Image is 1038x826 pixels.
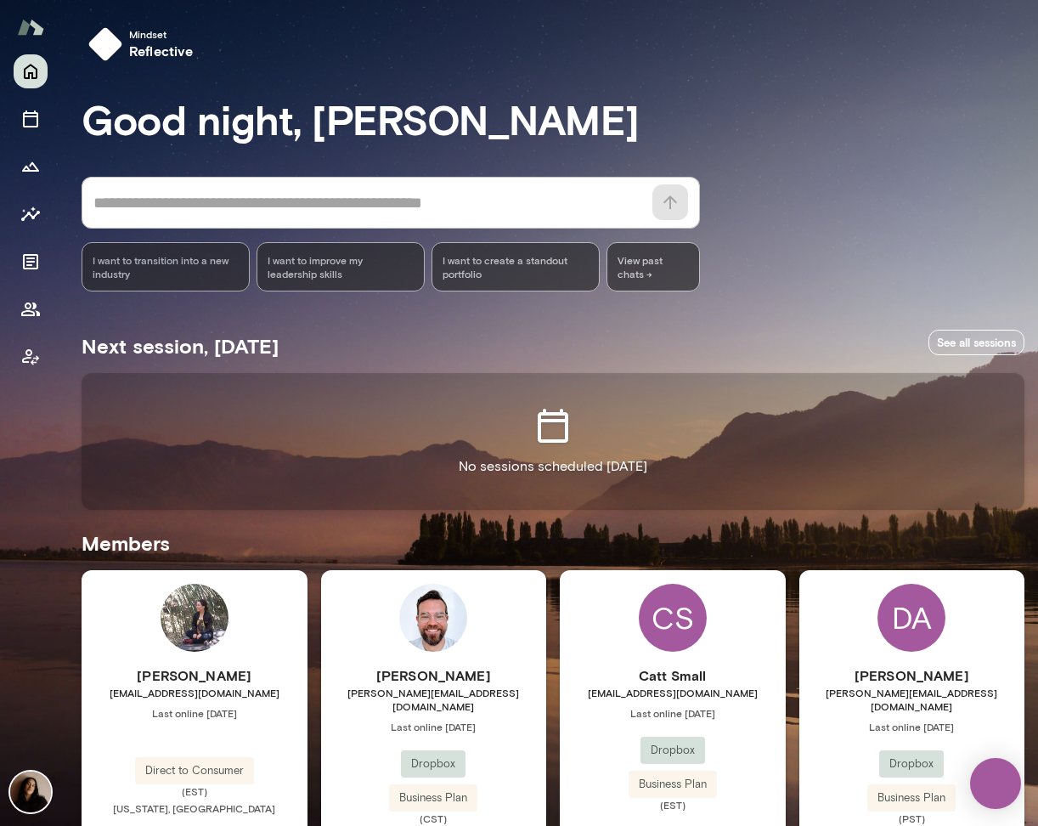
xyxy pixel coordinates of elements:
img: Jenesis M Gallego [161,584,228,652]
span: Dropbox [640,742,705,759]
button: Documents [14,245,48,279]
img: mindset [88,27,122,61]
span: [EMAIL_ADDRESS][DOMAIN_NAME] [560,686,786,699]
button: Growth Plan [14,150,48,184]
span: I want to create a standout portfolio [443,253,589,280]
span: Dropbox [401,755,465,772]
span: (PST) [799,812,1025,825]
button: Sessions [14,102,48,136]
img: Fiona Nodar [10,772,51,812]
div: CS [639,584,707,652]
div: DA [877,584,945,652]
span: Business Plan [389,789,477,806]
div: I want to improve my leadership skills [257,242,425,291]
span: (CST) [321,812,547,825]
span: Last online [DATE] [321,720,547,733]
a: See all sessions [928,330,1024,356]
h3: Good night, [PERSON_NAME] [82,95,1024,143]
div: I want to transition into a new industry [82,242,250,291]
span: [EMAIL_ADDRESS][DOMAIN_NAME] [82,686,307,699]
span: I want to improve my leadership skills [268,253,414,280]
span: I want to transition into a new industry [93,253,239,280]
h6: [PERSON_NAME] [799,665,1025,686]
span: [US_STATE], [GEOGRAPHIC_DATA] [113,802,275,814]
span: [PERSON_NAME][EMAIL_ADDRESS][DOMAIN_NAME] [799,686,1025,713]
button: Members [14,292,48,326]
h6: [PERSON_NAME] [321,665,547,686]
span: (EST) [560,798,786,812]
span: Business Plan [867,789,956,806]
span: Last online [DATE] [799,720,1025,733]
span: Last online [DATE] [82,706,307,720]
span: Business Plan [629,776,717,793]
span: (EST) [82,784,307,798]
span: Dropbox [879,755,944,772]
h6: Catt Small [560,665,786,686]
button: Client app [14,340,48,374]
span: View past chats -> [606,242,700,291]
img: Chris Meeks [399,584,467,652]
button: Insights [14,197,48,231]
img: Mento [17,11,44,43]
button: Mindsetreflective [82,20,207,68]
p: No sessions scheduled [DATE] [459,456,647,477]
span: Direct to Consumer [135,762,254,779]
h5: Members [82,529,1024,557]
h6: reflective [129,41,194,61]
span: Last online [DATE] [560,706,786,720]
h6: [PERSON_NAME] [82,665,307,686]
div: I want to create a standout portfolio [432,242,600,291]
span: Mindset [129,27,194,41]
h5: Next session, [DATE] [82,332,279,359]
button: Home [14,54,48,88]
span: [PERSON_NAME][EMAIL_ADDRESS][DOMAIN_NAME] [321,686,547,713]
